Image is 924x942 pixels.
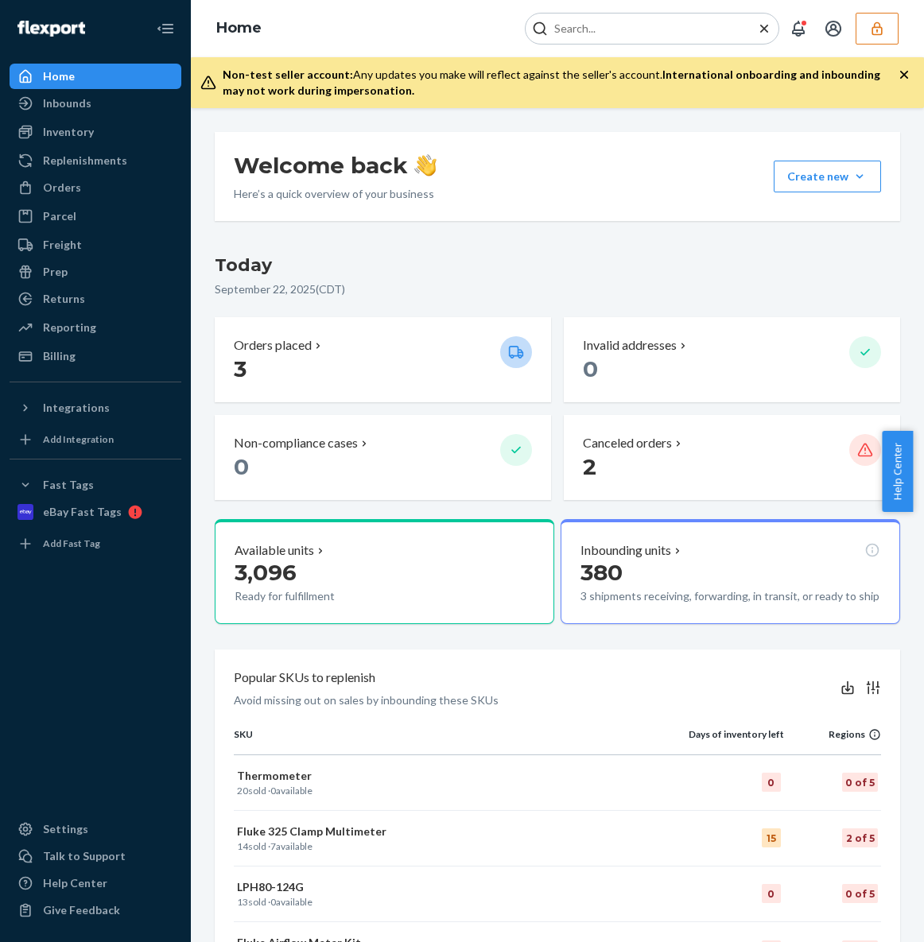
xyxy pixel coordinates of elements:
[842,884,878,903] div: 0 of 5
[583,336,677,355] p: Invalid addresses
[580,559,623,586] span: 380
[43,537,100,550] div: Add Fast Tag
[762,828,781,847] div: 15
[237,840,248,852] span: 14
[204,6,274,52] ol: breadcrumbs
[43,264,68,280] div: Prep
[10,472,181,498] button: Fast Tags
[237,879,651,895] p: LPH80-124G
[10,232,181,258] a: Freight
[234,151,437,180] h1: Welcome back
[43,237,82,253] div: Freight
[215,253,900,278] h3: Today
[237,785,248,797] span: 20
[782,13,814,45] button: Open notifications
[43,504,122,520] div: eBay Fast Tags
[215,415,551,500] button: Non-compliance cases 0
[43,875,107,891] div: Help Center
[216,19,262,37] a: Home
[235,588,435,604] p: Ready for fulfillment
[10,286,181,312] a: Returns
[580,541,671,560] p: Inbounding units
[215,281,900,297] p: September 22, 2025 ( CDT )
[43,124,94,140] div: Inventory
[237,784,651,797] p: sold · available
[532,21,548,37] svg: Search Icon
[43,320,96,335] div: Reporting
[234,434,358,452] p: Non-compliance cases
[215,519,554,624] button: Available units3,096Ready for fulfillment
[43,432,114,446] div: Add Integration
[762,884,781,903] div: 0
[10,343,181,369] a: Billing
[270,840,276,852] span: 7
[774,161,881,192] button: Create new
[10,119,181,145] a: Inventory
[842,828,878,847] div: 2 of 5
[43,477,94,493] div: Fast Tags
[234,727,654,754] th: SKU
[564,415,900,500] button: Canceled orders 2
[223,67,899,99] div: Any updates you make will reflect against the seller's account.
[583,453,596,480] span: 2
[823,894,908,934] iframe: Opens a widget where you can chat to one of our agents
[762,773,781,792] div: 0
[235,541,314,560] p: Available units
[43,902,120,918] div: Give Feedback
[10,816,181,842] a: Settings
[237,895,651,909] p: sold · available
[10,204,181,229] a: Parcel
[817,13,849,45] button: Open account menu
[784,727,881,741] div: Regions
[10,259,181,285] a: Prep
[561,519,900,624] button: Inbounding units3803 shipments receiving, forwarding, in transit, or ready to ship
[234,336,312,355] p: Orders placed
[237,768,651,784] p: Thermometer
[234,669,375,687] p: Popular SKUs to replenish
[10,897,181,923] button: Give Feedback
[43,180,81,196] div: Orders
[237,824,651,839] p: Fluke 325 Clamp Multimeter
[43,95,91,111] div: Inbounds
[414,154,437,176] img: hand-wave emoji
[237,896,248,908] span: 13
[548,21,743,37] input: Search Input
[654,727,784,754] th: Days of inventory left
[149,13,181,45] button: Close Navigation
[234,355,247,382] span: 3
[564,317,900,402] button: Invalid addresses 0
[223,68,353,81] span: Non-test seller account:
[235,559,297,586] span: 3,096
[10,531,181,556] a: Add Fast Tag
[10,843,181,869] button: Talk to Support
[43,153,127,169] div: Replenishments
[10,148,181,173] a: Replenishments
[10,427,181,452] a: Add Integration
[10,870,181,896] a: Help Center
[756,21,772,37] button: Close Search
[580,588,880,604] p: 3 shipments receiving, forwarding, in transit, or ready to ship
[583,355,598,382] span: 0
[215,317,551,402] button: Orders placed 3
[10,91,181,116] a: Inbounds
[583,434,672,452] p: Canceled orders
[43,821,88,837] div: Settings
[234,692,499,708] p: Avoid missing out on sales by inbounding these SKUs
[10,175,181,200] a: Orders
[234,186,437,202] p: Here’s a quick overview of your business
[10,315,181,340] a: Reporting
[43,400,110,416] div: Integrations
[43,291,85,307] div: Returns
[10,64,181,89] a: Home
[17,21,85,37] img: Flexport logo
[270,896,276,908] span: 0
[43,848,126,864] div: Talk to Support
[43,348,76,364] div: Billing
[10,395,181,421] button: Integrations
[270,785,276,797] span: 0
[43,208,76,224] div: Parcel
[10,499,181,525] a: eBay Fast Tags
[234,453,249,480] span: 0
[882,431,913,512] button: Help Center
